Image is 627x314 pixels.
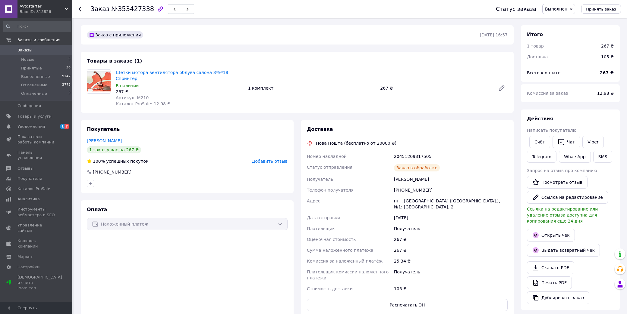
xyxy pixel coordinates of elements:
[527,116,553,122] span: Действия
[307,248,373,253] span: Сумма наложенного платежа
[593,151,613,163] button: SMS
[17,275,62,291] span: [DEMOGRAPHIC_DATA] и счета
[307,299,508,311] button: Распечатать ЭН
[252,159,288,164] span: Добавить отзыв
[21,74,50,79] span: Выполненные
[78,6,83,12] div: Вернуться назад
[17,176,42,181] span: Покупатели
[21,66,42,71] span: Принятые
[65,124,69,129] span: 7
[394,164,440,171] div: Заказ в обработке
[17,166,33,171] span: Отзывы
[62,74,71,79] span: 9142
[116,70,228,81] a: Щетки мотора вентилятора обдува салона 8*9*18 Спринтер
[307,215,340,220] span: Дата отправки
[20,9,72,14] div: Ваш ID: 813826
[17,48,32,53] span: Заказы
[17,238,56,249] span: Кошелек компании
[87,31,143,38] div: Заказ с приложения
[393,151,509,162] div: 20451209317505
[600,70,614,75] b: 267 ₴
[307,259,383,263] span: Комиссия за наложенный платёж
[527,291,589,304] button: Дублировать заказ
[393,266,509,283] div: Получатель
[527,276,572,289] a: Печать PDF
[378,84,493,92] div: 267 ₴
[597,50,617,63] div: 105 ₴
[21,91,47,96] span: Оплаченные
[527,91,568,96] span: Комиссия за заказ
[17,285,62,291] div: Prom топ
[393,245,509,256] div: 267 ₴
[17,124,45,129] span: Уведомления
[21,57,34,62] span: Новые
[307,188,354,192] span: Телефон получателя
[527,261,574,274] a: Скачать PDF
[17,196,40,202] span: Аналитика
[527,32,543,37] span: Итого
[545,7,567,11] span: Выполнен
[527,244,600,257] button: Выдать возвратный чек
[393,195,509,212] div: пгт. [GEOGRAPHIC_DATA] ([GEOGRAPHIC_DATA].), №1: [GEOGRAPHIC_DATA], 2
[20,4,65,9] span: Avtostarter
[597,91,614,96] span: 12.98 ₴
[307,154,347,159] span: Номер накладной
[527,70,560,75] span: Всего к оплате
[393,256,509,266] div: 25.34 ₴
[582,136,603,148] a: Viber
[87,126,120,132] span: Покупатель
[307,269,389,280] span: Плательщик комиссии наложенного платежа
[17,186,50,192] span: Каталог ProSale
[581,5,621,14] button: Принять заказ
[68,91,71,96] span: 3
[92,169,132,175] div: [PHONE_NUMBER]
[393,234,509,245] div: 267 ₴
[87,207,107,212] span: Оплата
[527,207,598,223] span: Ссылка на редактирование или удаление отзыва доступна для копирования еще 24 дня
[307,126,333,132] span: Доставка
[87,58,142,64] span: Товары в заказе (1)
[17,223,56,233] span: Управление сайтом
[307,286,353,291] span: Стоимость доставки
[87,138,122,143] a: [PERSON_NAME]
[111,5,154,13] span: №353427338
[586,7,616,11] span: Принять заказ
[87,158,149,164] div: успешных покупок
[60,124,65,129] span: 1
[116,101,170,106] span: Каталог ProSale: 12.98 ₴
[527,229,575,242] a: Открыть чек
[116,95,149,100] span: Артикул: М210
[87,146,141,153] div: 1 заказ у вас на 267 ₴
[116,83,139,88] span: В наличии
[93,159,105,164] span: 100%
[17,134,56,145] span: Показатели работы компании
[17,264,39,270] span: Настройки
[393,283,509,294] div: 105 ₴
[314,140,398,146] div: Нова Пошта (бесплатно от 20000 ₴)
[3,21,71,32] input: Поиск
[559,151,591,163] a: WhatsApp
[480,32,508,37] time: [DATE] 16:57
[17,37,60,43] span: Заказы и сообщения
[527,44,544,48] span: 1 товар
[527,176,588,189] a: Посмотреть отзыв
[21,82,47,88] span: Отмененные
[393,185,509,195] div: [PHONE_NUMBER]
[307,199,320,203] span: Адрес
[553,136,580,148] button: Чат
[527,128,576,133] span: Написать покупателю
[17,254,33,260] span: Маркет
[116,89,243,95] div: 267 ₴
[527,168,597,173] span: Запрос на отзыв про компанию
[527,191,608,204] button: Ссылка на редактирование
[87,71,111,91] img: Щетки мотора вентилятора обдува салона 8*9*18 Спринтер
[62,82,71,88] span: 3772
[17,114,52,119] span: Товары и услуги
[307,237,356,242] span: Оценочная стоимость
[307,177,333,182] span: Получатель
[393,212,509,223] div: [DATE]
[90,5,109,13] span: Заказ
[393,223,509,234] div: Получатель
[496,82,508,94] a: Редактировать
[529,136,550,148] button: Cчёт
